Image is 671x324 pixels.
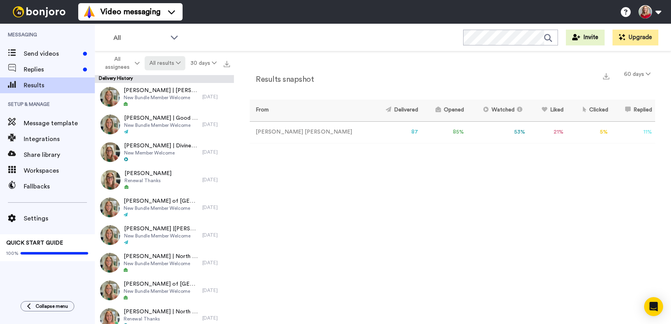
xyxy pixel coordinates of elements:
img: export.svg [603,73,609,79]
span: Collapse menu [36,303,68,309]
div: [DATE] [202,315,230,321]
span: Workspaces [24,166,95,175]
img: bj-logo-header-white.svg [9,6,69,17]
div: [DATE] [202,149,230,155]
a: [PERSON_NAME] |[PERSON_NAME]New Bundle Member Welcome[DATE] [95,221,234,249]
span: New Bundle Member Welcome [124,94,198,101]
th: From [250,100,371,121]
div: [DATE] [202,232,230,238]
span: Send videos [24,49,80,58]
div: [DATE] [202,177,230,183]
div: [DATE] [202,94,230,100]
th: Delivered [371,100,422,121]
span: Message template [24,119,95,128]
button: All results [145,56,186,70]
img: 3effe59d-2b42-4c16-b316-2b6bb206e4a8-thumb.jpg [100,281,120,300]
td: 11 % [611,121,655,143]
span: 100% [6,250,19,256]
button: 60 days [619,67,655,81]
div: [DATE] [202,287,230,294]
a: [PERSON_NAME] | North Gwinnett CoopNew Bundle Member Welcome[DATE] [95,249,234,277]
span: Fallbacks [24,182,95,191]
td: 53 % [467,121,528,143]
img: export.svg [224,61,230,67]
button: Export a summary of each team member’s results that match this filter now. [601,70,612,81]
button: 30 days [185,56,221,70]
button: Upgrade [613,30,658,45]
img: 02ae7f3e-7431-4b89-a6b5-5817b044b502-thumb.jpg [100,225,120,245]
td: 21 % [528,121,566,143]
span: [PERSON_NAME] of [GEOGRAPHIC_DATA] [124,280,198,288]
a: [PERSON_NAME] | Divine HopeNew Member Welcome[DATE] [95,138,234,166]
img: 21be6abe-d571-4896-95f8-27afaf1e24b6-thumb.jpg [100,142,120,162]
span: All assignees [101,55,133,71]
span: Video messaging [100,6,160,17]
span: Settings [24,214,95,223]
a: [PERSON_NAME] | [PERSON_NAME] PresbNew Bundle Member Welcome[DATE] [95,83,234,111]
td: 87 [371,121,422,143]
td: [PERSON_NAME] [PERSON_NAME] [250,121,371,143]
span: Results [24,81,95,90]
th: Watched [467,100,528,121]
th: Clicked [567,100,611,121]
span: Replies [24,65,80,74]
span: New Bundle Member Welcome [124,205,198,211]
button: Export all results that match these filters now. [221,57,232,69]
span: Share library [24,150,95,160]
img: vm-color.svg [83,6,96,18]
div: Open Intercom Messenger [644,297,663,316]
th: Liked [528,100,566,121]
img: f79da061-b075-4aeb-87ee-52f05ac94c17-thumb.jpg [100,87,120,107]
img: 07457e26-8272-4de2-a8f5-7e6e2d55ae7b-thumb.jpg [100,115,120,134]
span: [PERSON_NAME] [124,170,172,177]
div: [DATE] [202,204,230,211]
h2: Results snapshot [250,75,314,84]
th: Replied [611,100,655,121]
button: All assignees [96,52,145,74]
span: New Bundle Member Welcome [124,288,198,294]
a: [PERSON_NAME] of [GEOGRAPHIC_DATA]New Bundle Member Welcome[DATE] [95,277,234,304]
span: All [113,33,166,43]
a: [PERSON_NAME] | Good News at NoonNew Bundle Member Welcome[DATE] [95,111,234,138]
span: Renewal Thanks [124,177,172,184]
button: Invite [566,30,605,45]
span: QUICK START GUIDE [6,240,63,246]
span: [PERSON_NAME] | Good News at Noon [124,114,198,122]
a: [PERSON_NAME] of [GEOGRAPHIC_DATA]New Bundle Member Welcome[DATE] [95,194,234,221]
span: [PERSON_NAME] of [GEOGRAPHIC_DATA] [124,197,198,205]
img: 7a2c6dfc-b47f-4b22-920d-65f5fe7ff4ab-thumb.jpg [100,198,120,217]
img: 5a9bc0eb-6c8d-4747-8597-537621585552-thumb.jpg [100,253,120,273]
span: New Member Welcome [124,150,198,156]
span: [PERSON_NAME] | North Gwinnett Cooperative [124,308,198,316]
span: New Bundle Member Welcome [124,260,198,267]
th: Opened [421,100,467,121]
td: 5 % [567,121,611,143]
span: New Bundle Member Welcome [124,122,198,128]
span: Renewal Thanks [124,316,198,322]
a: [PERSON_NAME]Renewal Thanks[DATE] [95,166,234,194]
div: [DATE] [202,260,230,266]
div: [DATE] [202,121,230,128]
span: [PERSON_NAME] | North Gwinnett Coop [124,252,198,260]
span: [PERSON_NAME] |[PERSON_NAME] [124,225,198,233]
span: New Bundle Member Welcome [124,233,198,239]
td: 85 % [421,121,467,143]
div: Delivery History [95,75,234,83]
img: 3bf12547-d06e-43b5-b52b-2f6032c3724e-thumb.jpg [101,170,121,190]
span: [PERSON_NAME] | [PERSON_NAME] Presb [124,87,198,94]
button: Collapse menu [21,301,74,311]
span: Integrations [24,134,95,144]
span: [PERSON_NAME] | Divine Hope [124,142,198,150]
